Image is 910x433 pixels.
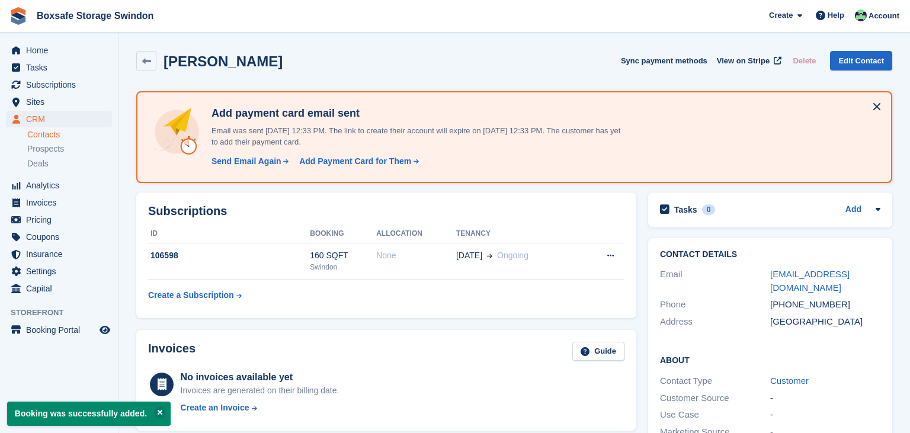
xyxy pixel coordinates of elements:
[207,107,621,120] h4: Add payment card email sent
[294,155,420,168] a: Add Payment Card for Them
[26,229,97,245] span: Coupons
[164,53,283,69] h2: [PERSON_NAME]
[26,322,97,338] span: Booking Portal
[6,246,112,262] a: menu
[712,51,784,70] a: View on Stripe
[830,51,892,70] a: Edit Contact
[27,143,64,155] span: Prospects
[212,155,281,168] div: Send Email Again
[660,315,770,329] div: Address
[660,298,770,312] div: Phone
[788,51,821,70] button: Delete
[310,224,376,243] th: Booking
[148,249,310,262] div: 106598
[27,129,112,140] a: Contacts
[27,158,49,169] span: Deals
[26,211,97,228] span: Pricing
[6,42,112,59] a: menu
[98,323,112,337] a: Preview store
[456,249,482,262] span: [DATE]
[26,263,97,280] span: Settings
[207,125,621,148] p: Email was sent [DATE] 12:33 PM. The link to create their account will expire on [DATE] 12:33 PM. ...
[6,322,112,338] a: menu
[26,42,97,59] span: Home
[6,229,112,245] a: menu
[6,280,112,297] a: menu
[181,384,339,397] div: Invoices are generated on their billing date.
[6,177,112,194] a: menu
[660,268,770,294] div: Email
[181,402,249,414] div: Create an Invoice
[770,408,880,422] div: -
[621,51,707,70] button: Sync payment methods
[855,9,867,21] img: Kim Virabi
[9,7,27,25] img: stora-icon-8386f47178a22dfd0bd8f6a31ec36ba5ce8667c1dd55bd0f319d3a0aa187defe.svg
[26,194,97,211] span: Invoices
[27,143,112,155] a: Prospects
[869,10,899,22] span: Account
[6,263,112,280] a: menu
[660,250,880,259] h2: Contact Details
[702,204,716,215] div: 0
[310,262,376,272] div: Swindon
[660,392,770,405] div: Customer Source
[148,342,196,361] h2: Invoices
[181,370,339,384] div: No invoices available yet
[828,9,844,21] span: Help
[6,76,112,93] a: menu
[6,59,112,76] a: menu
[770,298,880,312] div: [PHONE_NUMBER]
[26,76,97,93] span: Subscriptions
[148,284,242,306] a: Create a Subscription
[27,158,112,170] a: Deals
[6,94,112,110] a: menu
[26,177,97,194] span: Analytics
[770,269,850,293] a: [EMAIL_ADDRESS][DOMAIN_NAME]
[32,6,158,25] a: Boxsafe Storage Swindon
[7,402,171,426] p: Booking was successfully added.
[674,204,697,215] h2: Tasks
[770,392,880,405] div: -
[6,111,112,127] a: menu
[376,224,456,243] th: Allocation
[497,251,528,260] span: Ongoing
[845,203,861,217] a: Add
[660,354,880,365] h2: About
[11,307,118,319] span: Storefront
[26,280,97,297] span: Capital
[769,9,793,21] span: Create
[6,194,112,211] a: menu
[770,315,880,329] div: [GEOGRAPHIC_DATA]
[26,94,97,110] span: Sites
[148,204,624,218] h2: Subscriptions
[148,224,310,243] th: ID
[376,249,456,262] div: None
[26,246,97,262] span: Insurance
[572,342,624,361] a: Guide
[660,408,770,422] div: Use Case
[456,224,581,243] th: Tenancy
[310,249,376,262] div: 160 SQFT
[717,55,770,67] span: View on Stripe
[6,211,112,228] a: menu
[770,376,809,386] a: Customer
[660,374,770,388] div: Contact Type
[26,59,97,76] span: Tasks
[181,402,339,414] a: Create an Invoice
[26,111,97,127] span: CRM
[148,289,234,302] div: Create a Subscription
[152,107,202,157] img: add-payment-card-4dbda4983b697a7845d177d07a5d71e8a16f1ec00487972de202a45f1e8132f5.svg
[299,155,411,168] div: Add Payment Card for Them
